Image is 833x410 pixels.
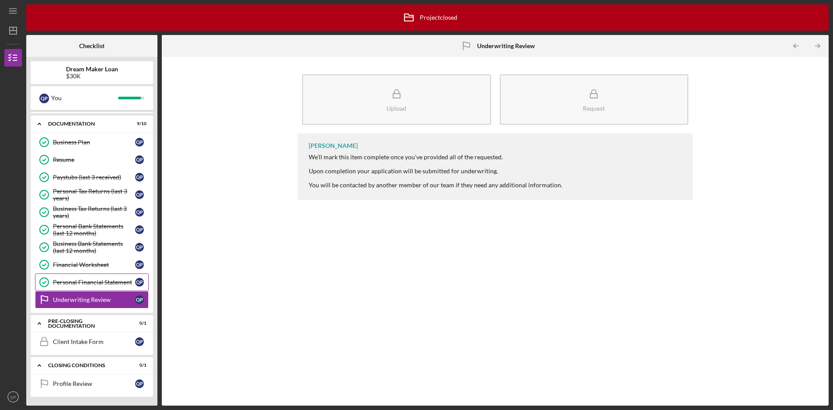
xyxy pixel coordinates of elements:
div: Underwriting Review [53,296,135,303]
div: Q P [135,138,144,147]
div: Closing Conditions [48,363,125,368]
a: Financial WorksheetQP [35,256,149,273]
div: Resume [53,156,135,163]
button: Request [500,74,689,125]
div: Personal Bank Statements (last 12 months) [53,223,135,237]
text: QP [10,395,16,399]
div: Q P [135,337,144,346]
div: Business Plan [53,139,135,146]
b: Dream Maker Loan [66,66,118,73]
div: 9 / 10 [131,121,146,126]
div: Q P [135,295,144,304]
div: Upload [387,105,406,112]
div: Business Bank Statements (last 12 months) [53,240,135,254]
a: Profile ReviewQP [35,375,149,392]
div: Q P [135,260,144,269]
button: QP [4,388,22,406]
div: Business Tax Returns (last 3 years) [53,205,135,219]
div: Personal Financial Statement [53,279,135,286]
div: Q P [135,243,144,252]
a: Personal Tax Returns (last 3 years)QP [35,186,149,203]
div: Q P [135,155,144,164]
div: Request [583,105,605,112]
a: Business PlanQP [35,133,149,151]
a: Business Tax Returns (last 3 years)QP [35,203,149,221]
a: Client Intake FormQP [35,333,149,350]
div: Q P [135,278,144,287]
a: Underwriting ReviewQP [35,291,149,308]
a: ResumeQP [35,151,149,168]
div: Client Intake Form [53,338,135,345]
div: 0 / 1 [131,363,146,368]
div: We’ll mark this item complete once you’ve provided all of the requested. Upon completion your app... [309,154,562,189]
a: Paystubs (last 3 received)QP [35,168,149,186]
div: Q P [135,225,144,234]
div: Q P [39,94,49,103]
b: Underwriting Review [477,42,535,49]
div: Q P [135,190,144,199]
a: Business Bank Statements (last 12 months)QP [35,238,149,256]
div: $30K [66,73,118,80]
div: Q P [135,173,144,182]
div: 0 / 1 [131,321,146,326]
div: You [51,91,118,105]
div: Personal Tax Returns (last 3 years) [53,188,135,202]
div: Financial Worksheet [53,261,135,268]
a: Personal Bank Statements (last 12 months)QP [35,221,149,238]
div: Q P [135,379,144,388]
b: Checklist [79,42,105,49]
div: Project closed [398,7,457,28]
a: Personal Financial StatementQP [35,273,149,291]
div: Q P [135,208,144,217]
button: Upload [302,74,491,125]
div: [PERSON_NAME] [309,142,358,149]
div: Paystubs (last 3 received) [53,174,135,181]
div: Pre-Closing Documentation [48,319,125,329]
div: Profile Review [53,380,135,387]
div: Documentation [48,121,125,126]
